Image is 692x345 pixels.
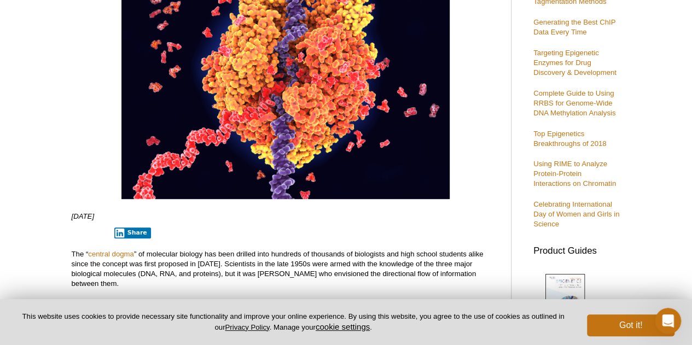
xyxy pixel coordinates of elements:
h3: Product Guides [533,240,621,256]
button: cookie settings [316,322,370,331]
p: This website uses cookies to provide necessary site functionality and improve your online experie... [18,312,569,332]
a: Privacy Policy [225,323,269,331]
a: Top Epigenetics Breakthroughs of 2018 [533,130,606,148]
a: Generating the Best ChIP Data Every Time [533,18,615,36]
a: Using RIME to Analyze Protein-Protein Interactions on Chromatin [533,160,616,188]
p: The “ ” of molecular biology has been drilled into hundreds of thousands of biologists and high s... [72,249,500,289]
a: Complete Guide to Using RRBS for Genome-Wide DNA Methylation Analysis [533,89,615,117]
button: Share [114,227,151,238]
a: Celebrating International Day of Women and Girls in Science [533,200,619,228]
a: Targeting Epigenetic Enzymes for Drug Discovery & Development [533,49,617,77]
button: Got it! [587,314,674,336]
img: Epi_brochure_140604_cover_web_70x200 [545,274,585,324]
iframe: X Post Button [72,227,107,238]
a: central dogma [88,250,134,258]
em: [DATE] [72,212,95,220]
iframe: Intercom live chat [655,308,681,334]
